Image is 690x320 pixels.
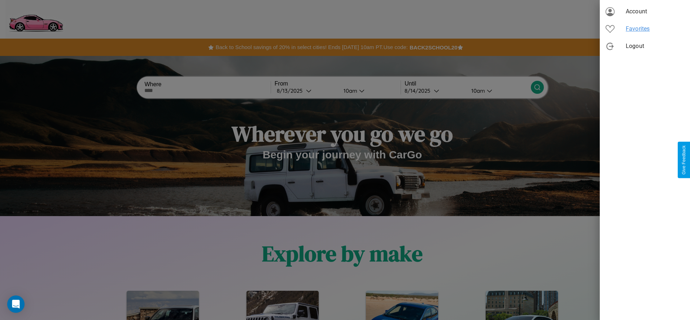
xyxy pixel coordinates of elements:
[626,7,684,16] span: Account
[600,3,690,20] div: Account
[7,295,25,313] div: Open Intercom Messenger
[600,20,690,38] div: Favorites
[681,145,686,175] div: Give Feedback
[626,42,684,51] span: Logout
[626,25,684,33] span: Favorites
[600,38,690,55] div: Logout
